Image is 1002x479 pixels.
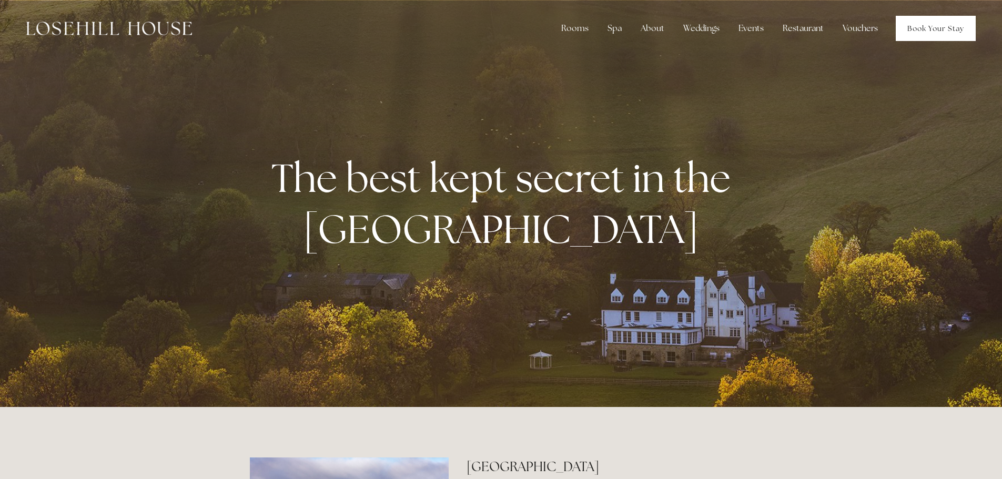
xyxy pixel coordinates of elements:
div: Rooms [553,18,597,39]
div: Spa [599,18,630,39]
div: Events [730,18,772,39]
strong: The best kept secret in the [GEOGRAPHIC_DATA] [271,152,739,255]
a: Vouchers [834,18,886,39]
div: About [632,18,673,39]
h2: [GEOGRAPHIC_DATA] [467,457,752,476]
img: Losehill House [26,22,192,35]
div: Weddings [675,18,728,39]
a: Book Your Stay [896,16,976,41]
div: Restaurant [774,18,832,39]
